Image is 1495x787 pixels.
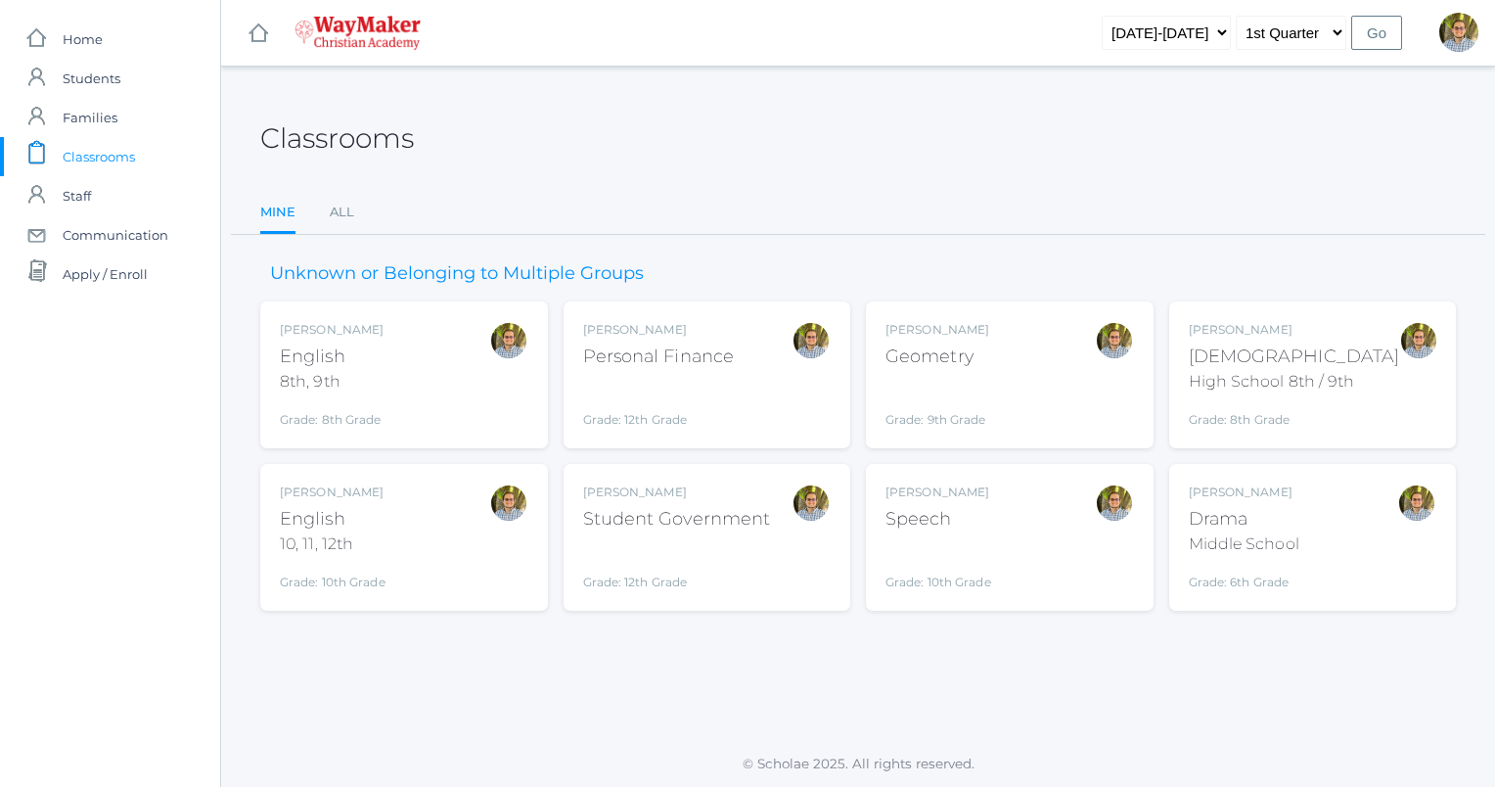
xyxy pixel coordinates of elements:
[583,321,735,339] div: [PERSON_NAME]
[294,16,421,50] img: waymaker-logo-stack-white-1602f2b1af18da31a5905e9982d058868370996dac5278e84edea6dabf9a3315.png
[583,540,771,591] div: Grade: 12th Grade
[1095,484,1134,523] div: Kylen Braileanu
[280,370,384,393] div: 8th, 9th
[280,321,384,339] div: [PERSON_NAME]
[63,215,168,255] span: Communication
[280,344,384,370] div: English
[885,484,991,501] div: [PERSON_NAME]
[280,532,385,556] div: 10, 11, 12th
[583,506,771,532] div: Student Government
[1189,344,1400,370] div: [DEMOGRAPHIC_DATA]
[1095,321,1134,360] div: Kylen Braileanu
[1397,484,1436,523] div: Kylen Braileanu
[1189,532,1299,556] div: Middle School
[260,264,654,284] h3: Unknown or Belonging to Multiple Groups
[885,506,991,532] div: Speech
[885,321,989,339] div: [PERSON_NAME]
[280,484,385,501] div: [PERSON_NAME]
[221,754,1495,773] p: © Scholae 2025. All rights reserved.
[63,98,117,137] span: Families
[1351,16,1402,50] input: Go
[63,137,135,176] span: Classrooms
[63,59,120,98] span: Students
[885,540,991,591] div: Grade: 10th Grade
[330,193,354,232] a: All
[1189,401,1400,429] div: Grade: 8th Grade
[583,344,735,370] div: Personal Finance
[260,123,414,154] h2: Classrooms
[1189,370,1400,393] div: High School 8th / 9th
[885,344,989,370] div: Geometry
[489,484,528,523] div: Kylen Braileanu
[583,378,735,429] div: Grade: 12th Grade
[489,321,528,360] div: Kylen Braileanu
[583,484,771,501] div: [PERSON_NAME]
[63,176,91,215] span: Staff
[885,378,989,429] div: Grade: 9th Grade
[1399,321,1438,360] div: Kylen Braileanu
[1189,321,1400,339] div: [PERSON_NAME]
[792,484,831,523] div: Kylen Braileanu
[63,20,103,59] span: Home
[1189,564,1299,591] div: Grade: 6th Grade
[280,506,385,532] div: English
[1439,13,1478,52] div: Kylen Braileanu
[1189,506,1299,532] div: Drama
[792,321,831,360] div: Kylen Braileanu
[280,564,385,591] div: Grade: 10th Grade
[260,193,295,235] a: Mine
[63,255,148,294] span: Apply / Enroll
[1189,484,1299,501] div: [PERSON_NAME]
[280,401,384,429] div: Grade: 8th Grade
